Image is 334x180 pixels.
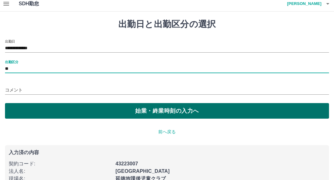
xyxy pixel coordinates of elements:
button: 始業・終業時刻の入力へ [5,103,329,119]
p: 法人名 : [9,168,112,175]
b: 43223007 [115,161,138,166]
p: 入力済の内容 [9,150,325,155]
p: 前へ戻る [5,129,329,135]
p: 契約コード : [9,160,112,168]
label: 出勤区分 [5,59,18,64]
b: [GEOGRAPHIC_DATA] [115,168,170,174]
h1: 出勤日と出勤区分の選択 [5,19,329,30]
label: 出勤日 [5,39,15,44]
